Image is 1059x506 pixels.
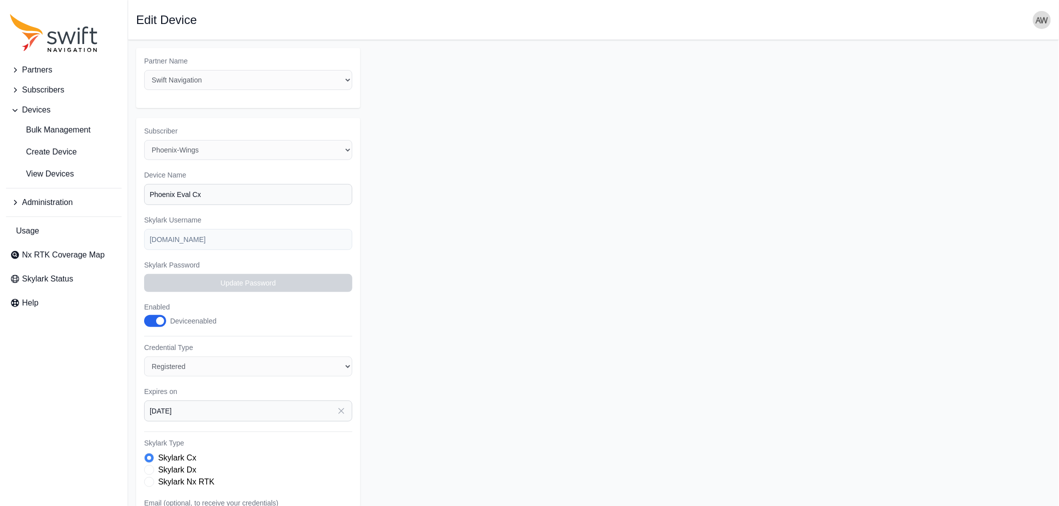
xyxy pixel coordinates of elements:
input: Device #01 [144,184,352,205]
label: Skylark Cx [158,452,196,464]
select: Subscriber [144,140,352,160]
img: user photo [1033,11,1051,29]
span: Nx RTK Coverage Map [22,249,105,261]
button: Partners [6,60,122,80]
label: Subscriber [144,126,352,136]
button: Update Password [144,274,352,292]
span: View Devices [10,168,74,180]
label: Skylark Nx RTK [158,476,215,488]
label: Skylark Username [144,215,352,225]
a: Nx RTK Coverage Map [6,245,122,265]
span: Administration [22,196,73,208]
span: Bulk Management [10,124,91,136]
label: Expires on [144,386,352,396]
a: View Devices [6,164,122,184]
span: Subscribers [22,84,64,96]
span: Create Device [10,146,77,158]
label: Enabled [144,302,227,312]
a: Help [6,293,122,313]
button: Subscribers [6,80,122,100]
a: Create Device [6,142,122,162]
div: Device enabled [170,316,217,326]
button: Devices [6,100,122,120]
span: Devices [22,104,51,116]
a: Bulk Management [6,120,122,140]
label: Partner Name [144,56,352,66]
label: Device Name [144,170,352,180]
label: Skylark Type [144,438,352,448]
select: Partner Name [144,70,352,90]
span: Partners [22,64,52,76]
span: Skylark Status [22,273,73,285]
label: Skylark Password [144,260,352,270]
input: example-user [144,229,352,250]
label: Credential Type [144,342,352,352]
input: YYYY-MM-DD [144,400,352,421]
button: Administration [6,192,122,212]
div: Skylark Type [144,452,352,488]
span: Usage [16,225,39,237]
label: Skylark Dx [158,464,196,476]
h1: Edit Device [136,14,197,26]
a: Usage [6,221,122,241]
a: Skylark Status [6,269,122,289]
span: Help [22,297,39,309]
